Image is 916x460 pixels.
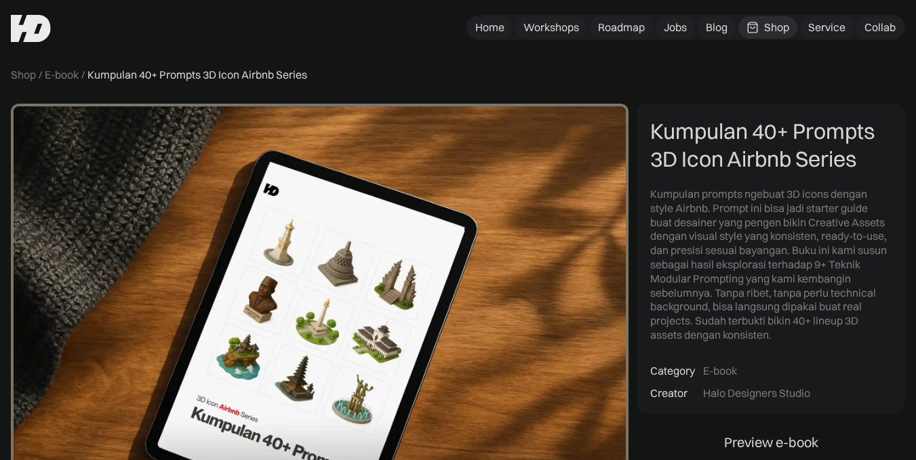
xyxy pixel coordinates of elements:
div: Service [808,20,845,35]
div: / [39,68,42,82]
a: E-book [45,68,79,82]
div: Shop [764,20,789,35]
a: Shop [738,16,797,39]
div: Kumpulan 40+ Prompts 3D Icon Airbnb Series [87,68,307,82]
a: Blog [698,16,736,39]
div: Creator [650,386,688,400]
a: Home [467,16,513,39]
a: Service [800,16,854,39]
a: Jobs [656,16,695,39]
div: Preview e-book [724,434,818,451]
div: Kumpulan prompts ngebuat 3D icons dengan style Airbnb. Prompt ini bisa jadi starter guide buat de... [650,187,892,342]
div: / [81,68,85,82]
div: Home [475,20,504,35]
a: Roadmap [590,16,653,39]
div: E-book [703,364,737,378]
div: Collab [864,20,896,35]
div: Workshops [523,20,579,35]
a: Shop [11,68,36,82]
div: Roadmap [598,20,645,35]
div: Kumpulan 40+ Prompts 3D Icon Airbnb Series [650,117,892,173]
a: Collab [856,16,904,39]
div: Halo Designers Studio [703,386,810,400]
div: Jobs [664,20,687,35]
div: Blog [706,20,728,35]
div: Category [650,364,695,378]
a: Workshops [515,16,587,39]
